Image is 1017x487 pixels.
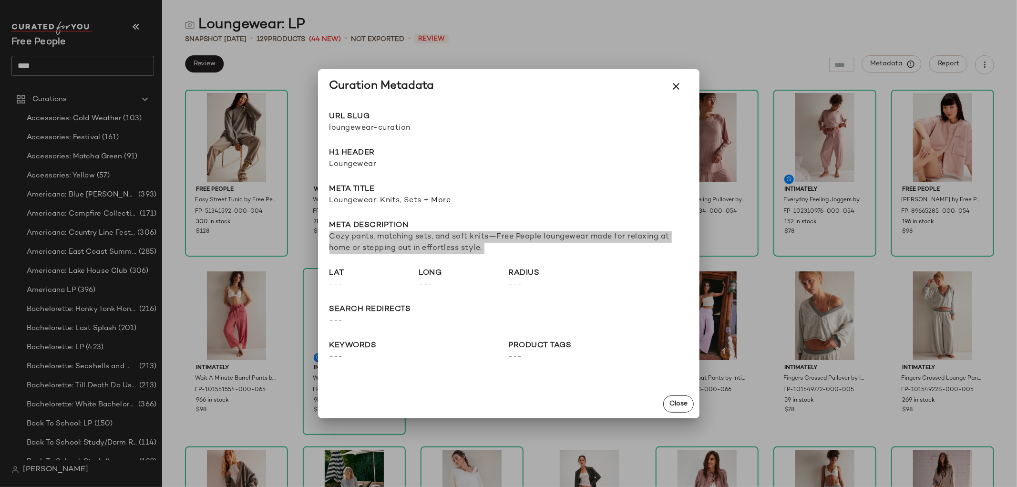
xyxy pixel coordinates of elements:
span: search redirects [329,304,688,315]
span: loungewear-curation [329,123,509,134]
span: --- [329,315,688,327]
span: URL Slug [329,111,509,123]
span: lat [329,268,419,279]
span: --- [329,352,509,363]
span: radius [509,268,598,279]
div: Curation Metadata [329,79,434,94]
span: Close [669,400,688,408]
span: Meta title [329,184,688,195]
span: Loungewear [329,159,688,170]
span: keywords [329,340,509,352]
span: --- [509,279,598,290]
span: --- [509,352,688,363]
span: Meta description [329,220,688,231]
span: H1 Header [329,147,688,159]
span: --- [419,279,509,290]
span: Product Tags [509,340,688,352]
span: Cozy pants, matching sets, and soft knits—Free People loungewear made for relaxing at home or ste... [329,231,688,254]
span: Loungewear: Knits, Sets + More [329,195,688,207]
span: long [419,268,509,279]
button: Close [663,395,694,413]
span: --- [329,279,419,290]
